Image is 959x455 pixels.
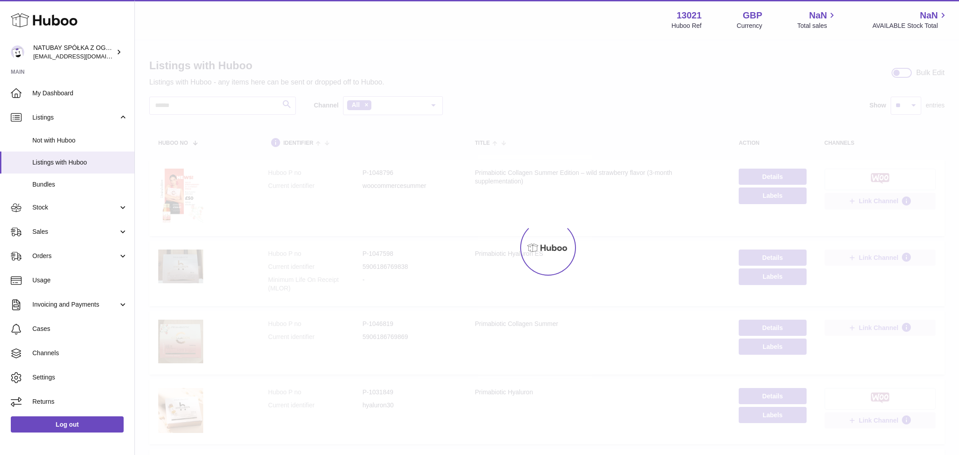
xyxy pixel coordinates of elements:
[32,276,128,285] span: Usage
[32,227,118,236] span: Sales
[11,416,124,433] a: Log out
[33,53,132,60] span: [EMAIL_ADDRESS][DOMAIN_NAME]
[32,158,128,167] span: Listings with Huboo
[32,373,128,382] span: Settings
[872,9,948,30] a: NaN AVAILABLE Stock Total
[32,89,128,98] span: My Dashboard
[743,9,762,22] strong: GBP
[33,44,114,61] div: NATUBAY SPÓŁKA Z OGRANICZONĄ ODPOWIEDZIALNOŚCIĄ
[32,325,128,333] span: Cases
[32,252,118,260] span: Orders
[32,136,128,145] span: Not with Huboo
[797,22,837,30] span: Total sales
[32,300,118,309] span: Invoicing and Payments
[809,9,827,22] span: NaN
[920,9,938,22] span: NaN
[11,45,24,59] img: internalAdmin-13021@internal.huboo.com
[32,397,128,406] span: Returns
[32,113,118,122] span: Listings
[872,22,948,30] span: AVAILABLE Stock Total
[32,349,128,357] span: Channels
[32,203,118,212] span: Stock
[32,180,128,189] span: Bundles
[672,22,702,30] div: Huboo Ref
[797,9,837,30] a: NaN Total sales
[677,9,702,22] strong: 13021
[737,22,763,30] div: Currency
